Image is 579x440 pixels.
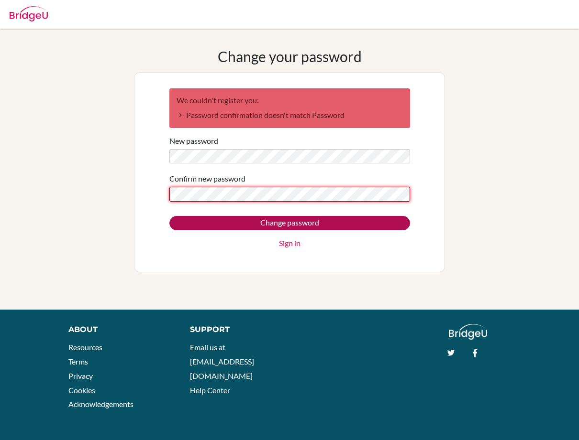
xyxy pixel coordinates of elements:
[169,216,410,230] input: Change password
[68,357,88,366] a: Terms
[449,324,488,340] img: logo_white@2x-f4f0deed5e89b7ecb1c2cc34c3e3d731f90f0f143d5ea2071677605dd97b5244.png
[218,48,362,65] h1: Change your password
[279,237,301,249] a: Sign in
[68,324,168,335] div: About
[169,135,218,147] label: New password
[68,343,102,352] a: Resources
[177,109,403,121] li: Password confirmation doesn't match Password
[68,399,134,408] a: Acknowledgements
[190,343,254,380] a: Email us at [EMAIL_ADDRESS][DOMAIN_NAME]
[68,371,93,380] a: Privacy
[190,386,230,395] a: Help Center
[190,324,280,335] div: Support
[68,386,95,395] a: Cookies
[177,96,403,105] h2: We couldn't register you:
[10,6,48,21] img: Bridge-U
[169,173,245,184] label: Confirm new password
